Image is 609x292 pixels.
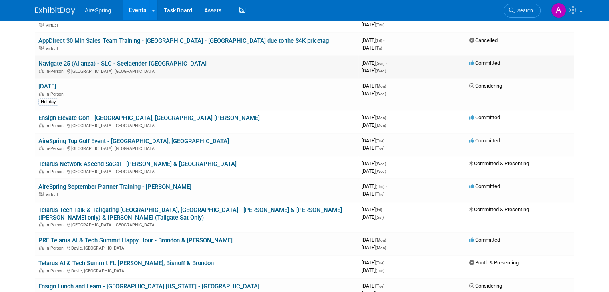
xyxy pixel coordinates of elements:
span: [DATE] [362,206,384,212]
span: Committed [469,183,500,189]
span: - [383,37,384,43]
div: Davie, [GEOGRAPHIC_DATA] [38,267,355,274]
span: In-Person [46,146,66,151]
span: Virtual [46,46,60,51]
span: [DATE] [362,22,384,28]
span: [DATE] [362,145,384,151]
a: Telarus AI & Tech Summit Ft. [PERSON_NAME], Bisnoff & Brondon [38,260,214,267]
span: Search [515,8,533,14]
img: Virtual Event [39,23,44,27]
div: [GEOGRAPHIC_DATA], [GEOGRAPHIC_DATA] [38,221,355,228]
span: Considering [469,83,502,89]
span: (Sat) [376,215,384,220]
span: (Thu) [376,184,384,189]
div: [GEOGRAPHIC_DATA], [GEOGRAPHIC_DATA] [38,145,355,151]
span: (Tue) [376,261,384,265]
span: (Fri) [376,38,382,43]
span: (Thu) [376,23,384,27]
span: [DATE] [362,45,382,51]
span: - [387,237,388,243]
div: [GEOGRAPHIC_DATA], [GEOGRAPHIC_DATA] [38,168,355,174]
span: Committed [469,114,500,120]
span: In-Person [46,169,66,174]
span: (Tue) [376,139,384,143]
img: In-Person Event [39,92,44,96]
span: [DATE] [362,37,384,43]
span: (Wed) [376,169,386,174]
span: (Wed) [376,69,386,73]
span: AireSpring [85,7,111,14]
span: Booth & Presenting [469,260,519,266]
a: [DATE] [38,83,56,90]
span: [DATE] [362,68,386,74]
img: In-Person Event [39,222,44,226]
span: (Tue) [376,268,384,273]
span: - [387,83,388,89]
span: (Mon) [376,238,386,242]
img: In-Person Event [39,246,44,250]
span: (Fri) [376,208,382,212]
a: AireSpring September Partner Training - [PERSON_NAME] [38,183,191,190]
img: Virtual Event [39,192,44,196]
span: Considering [469,283,502,289]
span: In-Person [46,69,66,74]
div: [GEOGRAPHIC_DATA], [GEOGRAPHIC_DATA] [38,122,355,128]
span: Virtual [46,192,60,197]
span: (Thu) [376,192,384,196]
span: Committed & Presenting [469,160,529,166]
a: PRE Telarus AI & Tech Summit Happy Hour - Brondon & [PERSON_NAME] [38,237,233,244]
a: Ensign Lunch and Learn - [GEOGRAPHIC_DATA] [US_STATE] - [GEOGRAPHIC_DATA] [38,283,259,290]
img: In-Person Event [39,146,44,150]
span: (Mon) [376,84,386,88]
div: Holiday [38,98,58,106]
a: Ensign Elevate Golf - [GEOGRAPHIC_DATA], [GEOGRAPHIC_DATA] [PERSON_NAME] [38,114,260,122]
span: Committed [469,237,500,243]
span: In-Person [46,123,66,128]
a: AireSpring Top Golf Event - [GEOGRAPHIC_DATA], [GEOGRAPHIC_DATA] [38,138,229,145]
img: Angie Handal [551,3,566,18]
span: Committed [469,138,500,144]
span: [DATE] [362,183,387,189]
a: Search [504,4,541,18]
span: [DATE] [362,138,387,144]
img: In-Person Event [39,123,44,127]
span: - [386,283,387,289]
span: In-Person [46,246,66,251]
img: ExhibitDay [35,7,75,15]
span: Committed & Presenting [469,206,529,212]
a: Navigate 25 (Alianza) - SLC - Seelaender, [GEOGRAPHIC_DATA] [38,60,207,67]
span: [DATE] [362,60,387,66]
span: (Mon) [376,246,386,250]
span: [DATE] [362,237,388,243]
span: In-Person [46,268,66,274]
span: (Tue) [376,146,384,150]
span: Cancelled [469,37,498,43]
span: - [383,206,384,212]
span: - [386,138,387,144]
span: - [386,60,387,66]
span: (Fri) [376,46,382,50]
div: [GEOGRAPHIC_DATA], [GEOGRAPHIC_DATA] [38,68,355,74]
div: Davie, [GEOGRAPHIC_DATA] [38,244,355,251]
span: Committed [469,60,500,66]
span: [DATE] [362,168,386,174]
span: [DATE] [362,260,387,266]
span: - [387,114,388,120]
span: [DATE] [362,90,386,96]
span: [DATE] [362,160,388,166]
span: [DATE] [362,283,387,289]
span: (Tue) [376,284,384,288]
span: Virtual [46,23,60,28]
span: - [387,160,388,166]
span: (Mon) [376,116,386,120]
img: In-Person Event [39,268,44,272]
span: - [386,183,387,189]
a: AppDirect 30 Min Sales Team Training - [GEOGRAPHIC_DATA] - [GEOGRAPHIC_DATA] due to the $4K pricetag [38,37,329,44]
a: Telarus Network Ascend SoCal - [PERSON_NAME] & [GEOGRAPHIC_DATA] [38,160,237,168]
span: - [386,260,387,266]
span: [DATE] [362,244,386,250]
span: (Sun) [376,61,384,66]
img: Virtual Event [39,46,44,50]
span: (Wed) [376,92,386,96]
span: [DATE] [362,122,386,128]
